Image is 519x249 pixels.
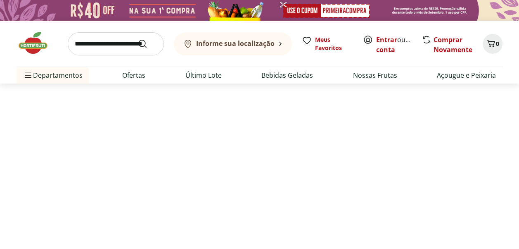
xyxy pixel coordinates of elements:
a: Comprar Novamente [434,35,472,54]
a: Nossas Frutas [353,70,397,80]
button: Carrinho [483,34,502,54]
b: Informe sua localização [196,39,275,48]
a: Último Lote [185,70,222,80]
button: Submit Search [137,39,157,49]
span: 0 [496,40,499,48]
span: Departamentos [23,65,83,85]
button: Menu [23,65,33,85]
a: Meus Favoritos [302,36,353,52]
a: Entrar [376,35,397,44]
img: Hortifruti [17,31,58,55]
a: Ofertas [122,70,145,80]
a: Açougue e Peixaria [437,70,496,80]
input: search [68,32,164,55]
a: Criar conta [376,35,422,54]
span: Meus Favoritos [315,36,353,52]
a: Bebidas Geladas [261,70,313,80]
button: Informe sua localização [174,32,292,55]
span: ou [376,35,413,55]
